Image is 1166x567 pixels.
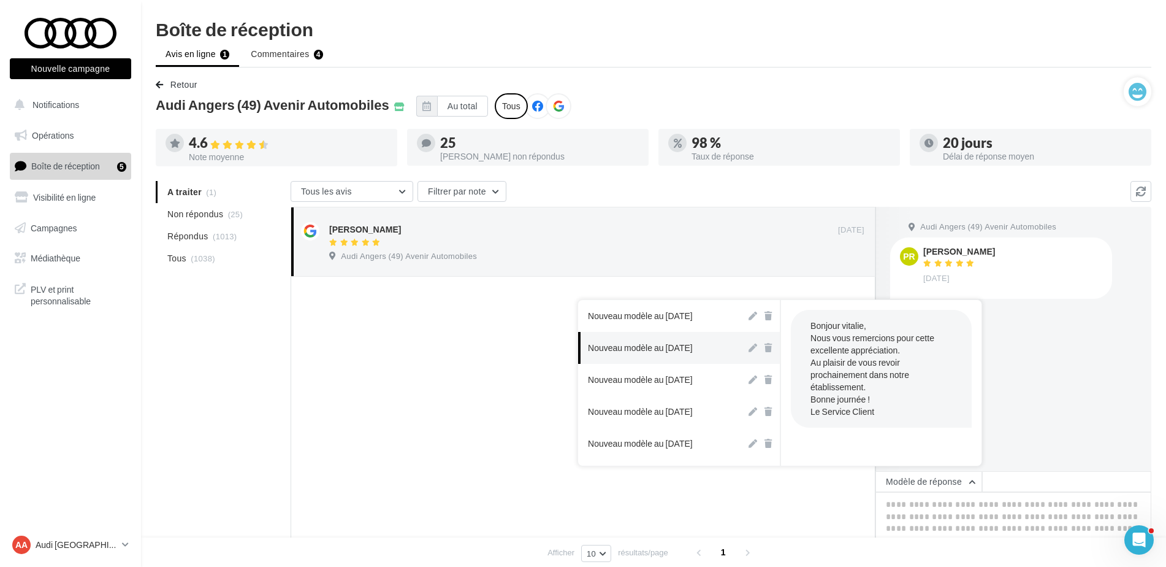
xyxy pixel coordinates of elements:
[32,99,79,110] span: Notifications
[31,222,77,233] span: Campagnes
[32,130,74,141] span: Opérations
[923,273,950,284] span: [DATE]
[581,545,611,562] button: 10
[578,300,746,332] button: Nouveau modèle au [DATE]
[228,209,243,219] span: (25)
[7,153,134,179] a: Boîte de réception5
[7,92,129,118] button: Notifications
[714,542,733,562] span: 1
[838,225,864,236] span: [DATE]
[31,281,126,307] span: PLV et print personnalisable
[943,152,1141,161] div: Délai de réponse moyen
[875,471,982,492] button: Modèle de réponse
[31,253,80,263] span: Médiathèque
[251,48,309,60] span: Commentaires
[578,332,746,364] button: Nouveau modèle au [DATE]
[36,539,117,551] p: Audi [GEOGRAPHIC_DATA]
[10,533,131,557] a: AA Audi [GEOGRAPHIC_DATA]
[587,549,596,558] span: 10
[437,96,488,117] button: Au total
[341,251,477,262] span: Audi Angers (49) Avenir Automobiles
[578,396,746,428] button: Nouveau modèle au [DATE]
[170,79,197,90] span: Retour
[923,247,995,256] div: [PERSON_NAME]
[7,215,134,241] a: Campagnes
[31,161,100,171] span: Boîte de réception
[588,374,693,386] div: Nouveau modèle au [DATE]
[189,153,387,161] div: Note moyenne
[588,310,693,322] div: Nouveau modèle au [DATE]
[1124,525,1154,555] iframe: Intercom live chat
[213,231,237,241] span: (1013)
[156,20,1151,38] div: Boîte de réception
[440,152,639,161] div: [PERSON_NAME] non répondus
[7,185,134,210] a: Visibilité en ligne
[314,50,323,60] div: 4
[117,162,126,172] div: 5
[156,77,202,92] button: Retour
[15,539,28,551] span: AA
[495,93,528,119] div: Tous
[903,250,915,263] span: PR
[578,364,746,396] button: Nouveau modèle au [DATE]
[167,208,223,220] span: Non répondus
[167,252,186,264] span: Tous
[33,192,96,202] span: Visibilité en ligne
[416,96,488,117] button: Au total
[692,152,890,161] div: Taux de réponse
[291,181,413,202] button: Tous les avis
[301,186,352,196] span: Tous les avis
[943,136,1141,150] div: 20 jours
[7,276,134,312] a: PLV et print personnalisable
[547,547,574,558] span: Afficher
[588,406,693,418] div: Nouveau modèle au [DATE]
[692,136,890,150] div: 98 %
[10,58,131,79] button: Nouvelle campagne
[440,136,639,150] div: 25
[329,223,401,236] div: [PERSON_NAME]
[189,136,387,150] div: 4.6
[810,320,934,417] span: Bonjour vitalie, Nous vous remercions pour cette excellente appréciation. Au plaisir de vous revo...
[7,123,134,148] a: Opérations
[920,222,1056,233] span: Audi Angers (49) Avenir Automobiles
[417,181,506,202] button: Filtrer par note
[588,342,693,354] div: Nouveau modèle au [DATE]
[618,547,668,558] span: résultats/page
[588,438,693,450] div: Nouveau modèle au [DATE]
[7,245,134,271] a: Médiathèque
[167,230,208,242] span: Répondus
[191,253,215,263] span: (1038)
[578,428,746,460] button: Nouveau modèle au [DATE]
[156,98,389,112] span: Audi Angers (49) Avenir Automobiles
